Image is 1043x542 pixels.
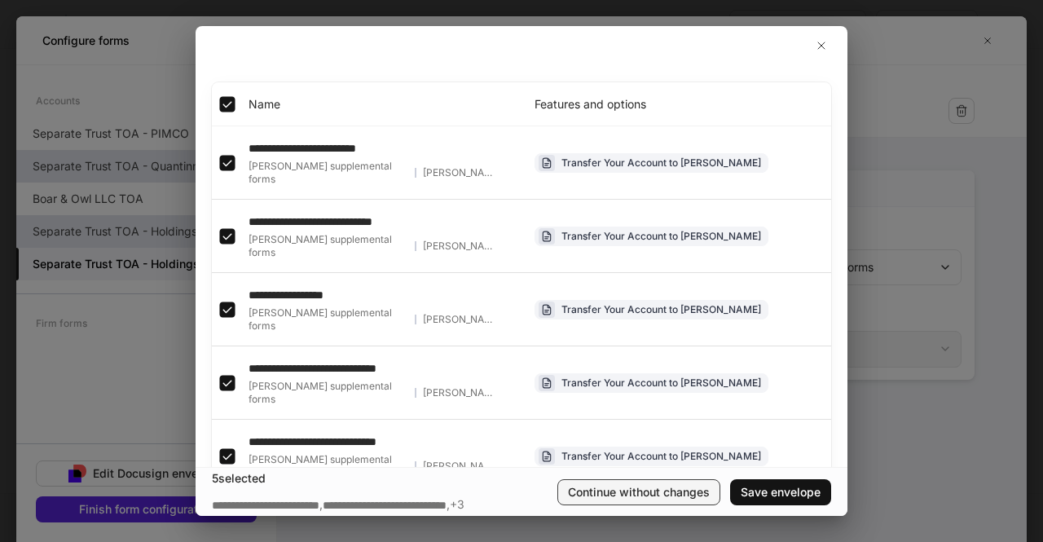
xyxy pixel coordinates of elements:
div: Transfer Your Account to [PERSON_NAME] [561,448,761,464]
span: Name [249,96,280,112]
div: Transfer Your Account to [PERSON_NAME] [561,155,761,170]
span: [PERSON_NAME] [423,460,495,473]
div: Save envelope [741,484,821,500]
div: Transfer Your Account to [PERSON_NAME] [561,302,761,317]
div: Transfer Your Account to [PERSON_NAME] [561,375,761,390]
button: Save envelope [730,479,831,505]
div: [PERSON_NAME] supplemental forms [249,233,495,259]
div: [PERSON_NAME] supplemental forms [249,380,495,406]
span: [PERSON_NAME] [423,313,495,326]
div: Transfer Your Account to [PERSON_NAME] [561,228,761,244]
button: Continue without changes [557,479,720,505]
div: , , [212,496,464,513]
span: [PERSON_NAME] [423,386,495,399]
span: +3 [450,496,464,513]
div: Continue without changes [568,484,710,500]
span: [PERSON_NAME] [423,166,495,179]
span: [PERSON_NAME] [423,240,495,253]
div: [PERSON_NAME] supplemental forms [249,306,495,333]
th: Features and options [521,82,831,126]
div: 5 selected [212,470,557,487]
div: [PERSON_NAME] supplemental forms [249,160,495,186]
div: [PERSON_NAME] supplemental forms [249,453,495,479]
